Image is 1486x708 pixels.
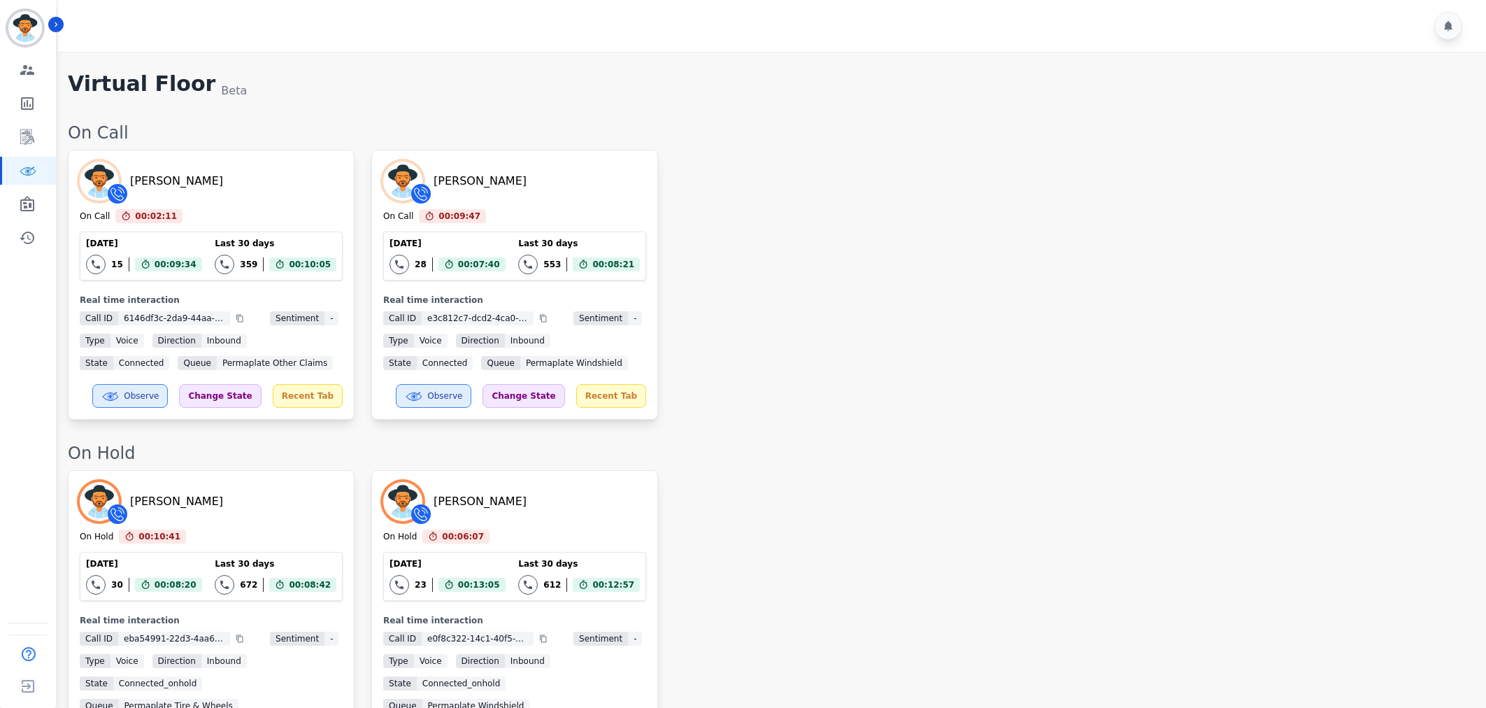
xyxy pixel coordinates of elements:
[270,632,324,646] span: Sentiment
[240,579,257,590] div: 672
[520,356,628,370] span: Permaplate Windshield
[221,83,247,99] div: Beta
[483,384,564,408] div: Change State
[130,173,223,190] div: [PERSON_NAME]
[390,238,505,249] div: [DATE]
[383,632,422,646] span: Call ID
[324,632,338,646] span: -
[415,579,427,590] div: 23
[289,578,331,592] span: 00:08:42
[80,295,343,306] div: Real time interaction
[543,259,561,270] div: 553
[152,654,201,668] span: Direction
[80,677,113,691] span: State
[273,384,343,408] div: Recent Tab
[113,677,202,691] span: connected_onhold
[417,356,473,370] span: connected
[86,558,201,569] div: [DATE]
[383,211,413,223] div: On Call
[383,677,417,691] span: State
[80,482,119,521] img: Avatar
[438,209,480,223] span: 00:09:47
[628,632,642,646] span: -
[390,558,505,569] div: [DATE]
[422,311,534,325] span: e3c812c7-dcd2-4ca0-8918-81b209e94d90
[118,311,230,325] span: 6146df3c-2da9-44aa-b391-8c472914e78b
[576,384,646,408] div: Recent Tab
[383,531,417,544] div: On Hold
[113,356,170,370] span: connected
[422,632,534,646] span: e0f8c322-14c1-40f5-8145-bd11c295c179
[215,238,336,249] div: Last 30 days
[417,677,506,691] span: connected_onhold
[80,311,118,325] span: Call ID
[383,311,422,325] span: Call ID
[80,531,113,544] div: On Hold
[155,578,197,592] span: 00:08:20
[573,632,628,646] span: Sentiment
[505,334,550,348] span: inbound
[80,654,110,668] span: Type
[201,334,247,348] span: inbound
[592,257,634,271] span: 00:08:21
[110,334,144,348] span: voice
[152,334,201,348] span: Direction
[518,238,640,249] div: Last 30 days
[414,334,448,348] span: voice
[573,311,628,325] span: Sentiment
[8,11,42,45] img: Bordered avatar
[201,654,247,668] span: inbound
[383,615,646,626] div: Real time interaction
[178,356,216,370] span: Queue
[217,356,333,370] span: Permaplate Other Claims
[80,162,119,201] img: Avatar
[80,632,118,646] span: Call ID
[505,654,550,668] span: inbound
[80,334,110,348] span: Type
[383,162,422,201] img: Avatar
[396,384,471,408] button: Observe
[86,238,201,249] div: [DATE]
[434,493,527,510] div: [PERSON_NAME]
[324,311,338,325] span: -
[68,71,215,99] h1: Virtual Floor
[138,530,180,544] span: 00:10:41
[383,654,414,668] span: Type
[135,209,177,223] span: 00:02:11
[130,493,223,510] div: [PERSON_NAME]
[68,122,1472,144] div: On Call
[80,615,343,626] div: Real time interaction
[111,259,123,270] div: 15
[68,442,1472,465] div: On Hold
[383,482,422,521] img: Avatar
[80,356,113,370] span: State
[110,654,144,668] span: voice
[543,579,561,590] div: 612
[592,578,634,592] span: 00:12:57
[458,257,500,271] span: 00:07:40
[118,632,230,646] span: eba54991-22d3-4aa6-b429-4f1cd41b038d
[215,558,336,569] div: Last 30 days
[415,259,427,270] div: 28
[414,654,448,668] span: voice
[270,311,324,325] span: Sentiment
[456,654,505,668] span: Direction
[80,211,110,223] div: On Call
[240,259,257,270] div: 359
[442,530,484,544] span: 00:06:07
[111,579,123,590] div: 30
[518,558,640,569] div: Last 30 days
[383,295,646,306] div: Real time interaction
[456,334,505,348] span: Direction
[179,384,261,408] div: Change State
[383,334,414,348] span: Type
[289,257,331,271] span: 00:10:05
[427,390,462,402] span: Observe
[124,390,159,402] span: Observe
[434,173,527,190] div: [PERSON_NAME]
[481,356,520,370] span: Queue
[628,311,642,325] span: -
[155,257,197,271] span: 00:09:34
[458,578,500,592] span: 00:13:05
[383,356,417,370] span: State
